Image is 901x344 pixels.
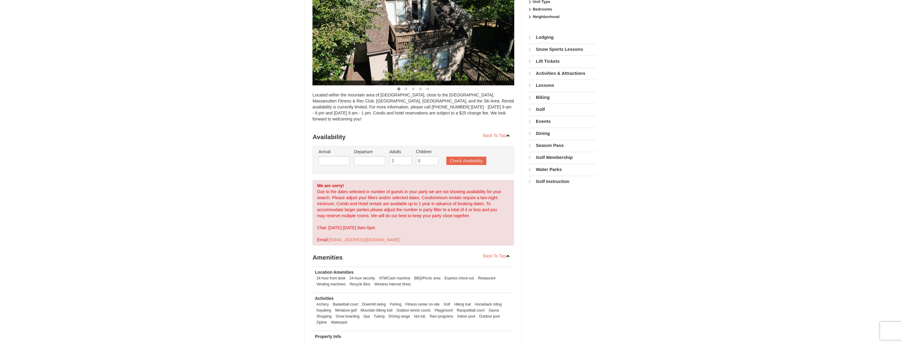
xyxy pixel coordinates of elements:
li: Downhill skiing [361,301,387,307]
li: Basketball court [331,301,360,307]
li: Outdoor tennis courts [395,307,432,313]
li: Recycle Bins [348,281,372,287]
li: Golf [442,301,452,307]
a: Biking [529,92,596,103]
li: Waterpark [329,319,349,325]
li: Indoor pool [456,313,477,319]
strong: Bedrooms [533,7,552,11]
li: 24-hour front desk [315,275,347,281]
li: Zipline [315,319,328,325]
li: Playground [433,307,454,313]
h3: Availability [312,131,514,143]
a: Lodging [529,32,596,43]
a: Back To Top [479,251,514,260]
li: Restaurant [476,275,497,281]
div: Located within the mountain area of [GEOGRAPHIC_DATA], close to the [GEOGRAPHIC_DATA], Massanutte... [312,92,514,128]
li: Fitness center on-site [404,301,441,307]
strong: Property Info [315,334,341,339]
a: Lessons [529,80,596,91]
li: Shopping [315,313,333,319]
li: Outdoor pool [478,313,501,319]
strong: Activities [315,296,334,301]
strong: Neighborhood [533,14,559,19]
li: Driving range [387,313,411,319]
li: Kayaking [315,307,333,313]
a: Golf [529,104,596,115]
li: 24-hour security [348,275,377,281]
li: Racquetball court [455,307,486,313]
button: Check Availability [446,157,486,165]
a: Water Parks [529,164,596,175]
li: Sauna [487,307,500,313]
li: Wireless Internet (free) [373,281,412,287]
label: Departure [354,149,385,155]
a: Season Pass [529,140,596,151]
li: BBQ/Picnic area [413,275,442,281]
strong: Location Amenities [315,270,354,275]
li: Spa [362,313,371,319]
li: Express check-out [443,275,475,281]
label: Adults [389,149,412,155]
li: Hiking trail [453,301,472,307]
a: Snow Sports Lessons [529,44,596,55]
li: Hot tub [412,313,427,319]
strong: We are sorry! [317,183,344,188]
li: ATM/Cash machine [377,275,412,281]
a: Dining [529,128,596,139]
li: Vending machines [315,281,347,287]
li: Horseback riding [473,301,503,307]
li: Archery [315,301,330,307]
a: Golf Membership [529,152,596,163]
a: Lift Tickets [529,56,596,67]
label: Arrival [318,149,350,155]
label: Children [416,149,438,155]
li: Tubing [372,313,386,319]
a: Back To Top [479,131,514,140]
a: Activities & Attractions [529,68,596,79]
a: Events [529,116,596,127]
li: Snow boarding [334,313,361,319]
div: Due to the dates selected or number of guests in your party we are not showing availability for y... [312,180,514,245]
a: Golf Instruction [529,176,596,187]
h3: Amenities [312,251,514,263]
a: [EMAIL_ADDRESS][DOMAIN_NAME] [329,237,400,242]
li: Fishing [388,301,403,307]
li: Mountain biking trail [359,307,394,313]
li: Miniature golf [334,307,358,313]
li: Teen programs [428,313,455,319]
